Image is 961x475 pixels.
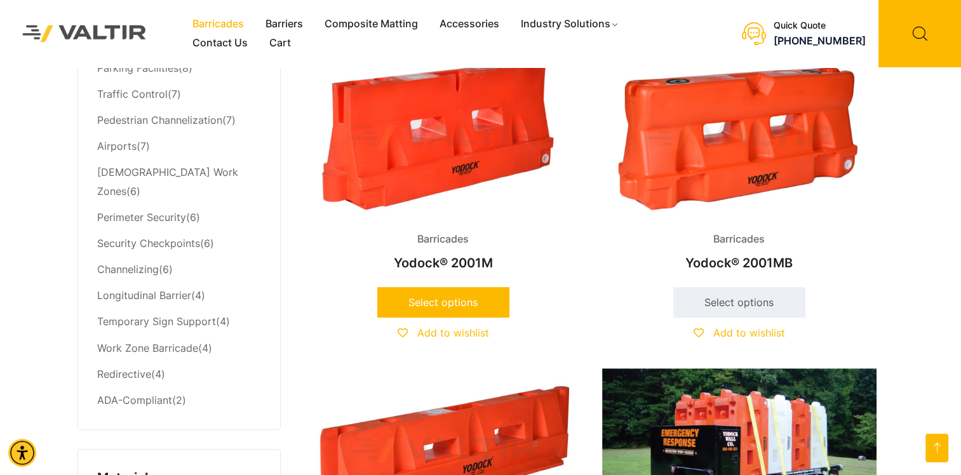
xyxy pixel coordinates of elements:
li: (4) [97,309,261,335]
a: Work Zone Barricade [97,342,198,354]
h2: Yodock® 2001M [306,249,581,277]
a: [DEMOGRAPHIC_DATA] Work Zones [97,166,238,197]
a: Industry Solutions [510,15,630,34]
a: call (888) 496-3625 [774,34,866,47]
h2: Yodock® 2001MB [602,249,877,277]
a: Airports [97,140,137,152]
span: Add to wishlist [417,326,489,339]
li: (6) [97,204,261,231]
span: Add to wishlist [713,326,785,339]
a: Barricades [182,15,255,34]
li: (4) [97,361,261,387]
a: Pedestrian Channelization [97,114,222,126]
a: Cart [259,34,302,53]
a: Open this option [925,434,948,462]
div: Accessibility Menu [8,439,36,467]
a: BarricadesYodock® 2001M [306,55,581,277]
a: Redirective [97,368,151,380]
img: Barricades [602,55,877,220]
a: Channelizing [97,263,159,276]
a: Barriers [255,15,314,34]
li: (6) [97,231,261,257]
a: Traffic Control [97,88,168,100]
a: Longitudinal Barrier [97,289,191,302]
a: Add to wishlist [398,326,489,339]
li: (8) [97,55,261,81]
li: (4) [97,283,261,309]
a: BarricadesYodock® 2001MB [602,55,877,277]
a: Select options for “Yodock® 2001M” [377,287,509,318]
div: Quick Quote [774,20,866,31]
span: Barricades [704,230,774,249]
li: (6) [97,257,261,283]
li: (4) [97,335,261,361]
img: Valtir Rentals [10,12,159,55]
a: Add to wishlist [694,326,785,339]
li: (7) [97,133,261,159]
a: Parking Facilities [97,62,178,74]
a: ADA-Compliant [97,394,172,406]
li: (2) [97,387,261,410]
a: Accessories [429,15,510,34]
span: Barricades [408,230,478,249]
li: (7) [97,81,261,107]
a: Contact Us [182,34,259,53]
a: Temporary Sign Support [97,315,216,328]
a: Select options for “Yodock® 2001MB” [673,287,805,318]
li: (7) [97,107,261,133]
a: Security Checkpoints [97,237,200,250]
a: Perimeter Security [97,211,186,224]
a: Composite Matting [314,15,429,34]
img: Barricades [306,55,581,220]
li: (6) [97,159,261,204]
